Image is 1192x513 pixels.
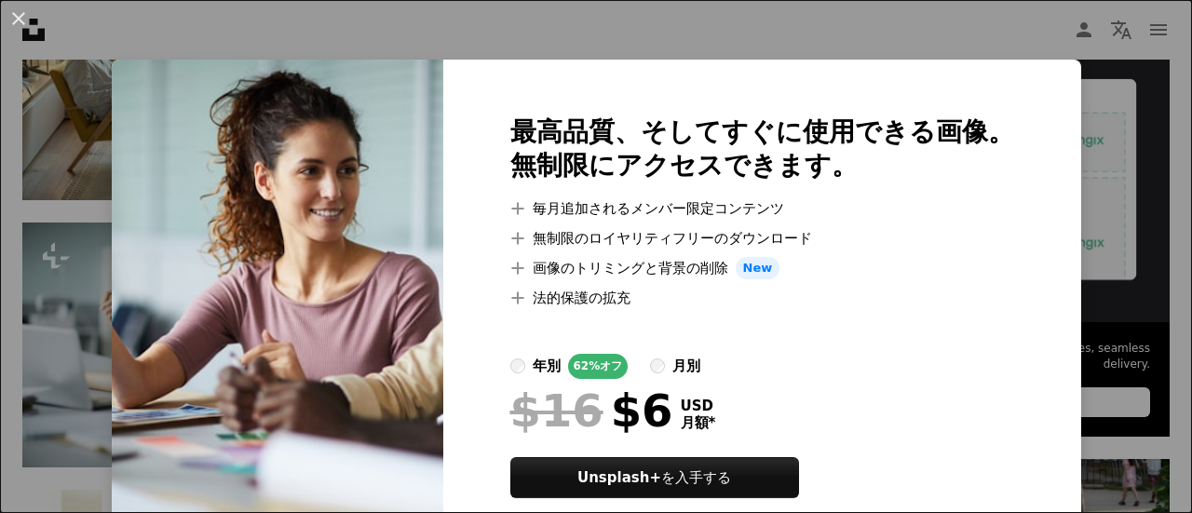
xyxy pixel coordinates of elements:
[510,197,1014,220] li: 毎月追加されるメンバー限定コンテンツ
[568,354,629,379] div: 62% オフ
[681,398,716,414] span: USD
[650,358,665,373] input: 月別
[510,257,1014,279] li: 画像のトリミングと背景の削除
[510,115,1014,182] h2: 最高品質、そしてすぐに使用できる画像。 無制限にアクセスできます。
[577,469,661,486] strong: Unsplash+
[510,386,673,435] div: $6
[672,355,700,377] div: 月別
[510,386,603,435] span: $16
[533,355,561,377] div: 年別
[510,227,1014,250] li: 無制限のロイヤリティフリーのダウンロード
[510,358,525,373] input: 年別62%オフ
[736,257,780,279] span: New
[510,287,1014,309] li: 法的保護の拡充
[510,457,799,498] button: Unsplash+を入手する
